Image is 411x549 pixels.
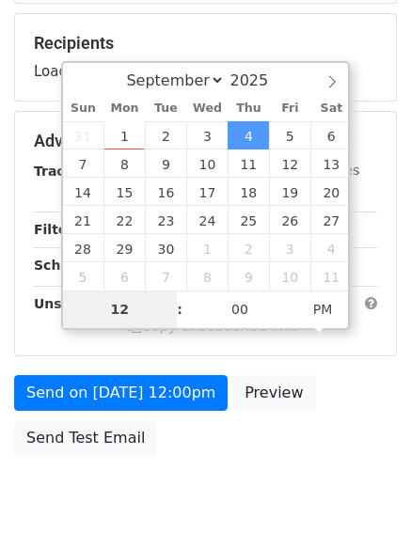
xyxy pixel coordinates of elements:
span: September 5, 2025 [269,121,310,149]
span: September 27, 2025 [310,206,352,234]
span: October 10, 2025 [269,262,310,290]
h5: Recipients [34,33,377,54]
span: September 9, 2025 [145,149,186,178]
span: September 18, 2025 [228,178,269,206]
span: September 7, 2025 [63,149,104,178]
span: October 5, 2025 [63,262,104,290]
a: Send on [DATE] 12:00pm [14,375,228,411]
span: Fri [269,102,310,115]
strong: Schedule [34,258,102,273]
iframe: Chat Widget [317,459,411,549]
span: October 8, 2025 [186,262,228,290]
span: September 30, 2025 [145,234,186,262]
span: September 24, 2025 [186,206,228,234]
strong: Unsubscribe [34,296,126,311]
span: September 19, 2025 [269,178,310,206]
span: September 25, 2025 [228,206,269,234]
span: : [177,290,182,328]
span: Wed [186,102,228,115]
span: August 31, 2025 [63,121,104,149]
span: September 29, 2025 [103,234,145,262]
span: September 12, 2025 [269,149,310,178]
span: October 7, 2025 [145,262,186,290]
span: October 3, 2025 [269,234,310,262]
span: Sun [63,102,104,115]
span: September 8, 2025 [103,149,145,178]
span: September 16, 2025 [145,178,186,206]
span: September 10, 2025 [186,149,228,178]
h5: Advanced [34,131,377,151]
span: October 2, 2025 [228,234,269,262]
span: Click to toggle [297,290,349,328]
span: September 11, 2025 [228,149,269,178]
span: October 1, 2025 [186,234,228,262]
span: September 28, 2025 [63,234,104,262]
a: Preview [232,375,315,411]
span: Mon [103,102,145,115]
span: Thu [228,102,269,115]
span: October 9, 2025 [228,262,269,290]
input: Year [225,71,292,89]
a: Copy unsubscribe link [127,318,296,335]
span: Tue [145,102,186,115]
span: September 4, 2025 [228,121,269,149]
span: September 13, 2025 [310,149,352,178]
span: September 15, 2025 [103,178,145,206]
span: September 26, 2025 [269,206,310,234]
span: October 4, 2025 [310,234,352,262]
span: September 14, 2025 [63,178,104,206]
input: Minute [182,290,297,328]
span: September 22, 2025 [103,206,145,234]
span: September 23, 2025 [145,206,186,234]
strong: Tracking [34,164,97,179]
div: Loading... [34,33,377,82]
span: October 11, 2025 [310,262,352,290]
span: September 3, 2025 [186,121,228,149]
span: Sat [310,102,352,115]
strong: Filters [34,222,82,237]
input: Hour [63,290,178,328]
span: September 6, 2025 [310,121,352,149]
span: October 6, 2025 [103,262,145,290]
span: September 1, 2025 [103,121,145,149]
span: September 2, 2025 [145,121,186,149]
span: September 21, 2025 [63,206,104,234]
span: September 20, 2025 [310,178,352,206]
a: Send Test Email [14,420,157,456]
span: September 17, 2025 [186,178,228,206]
